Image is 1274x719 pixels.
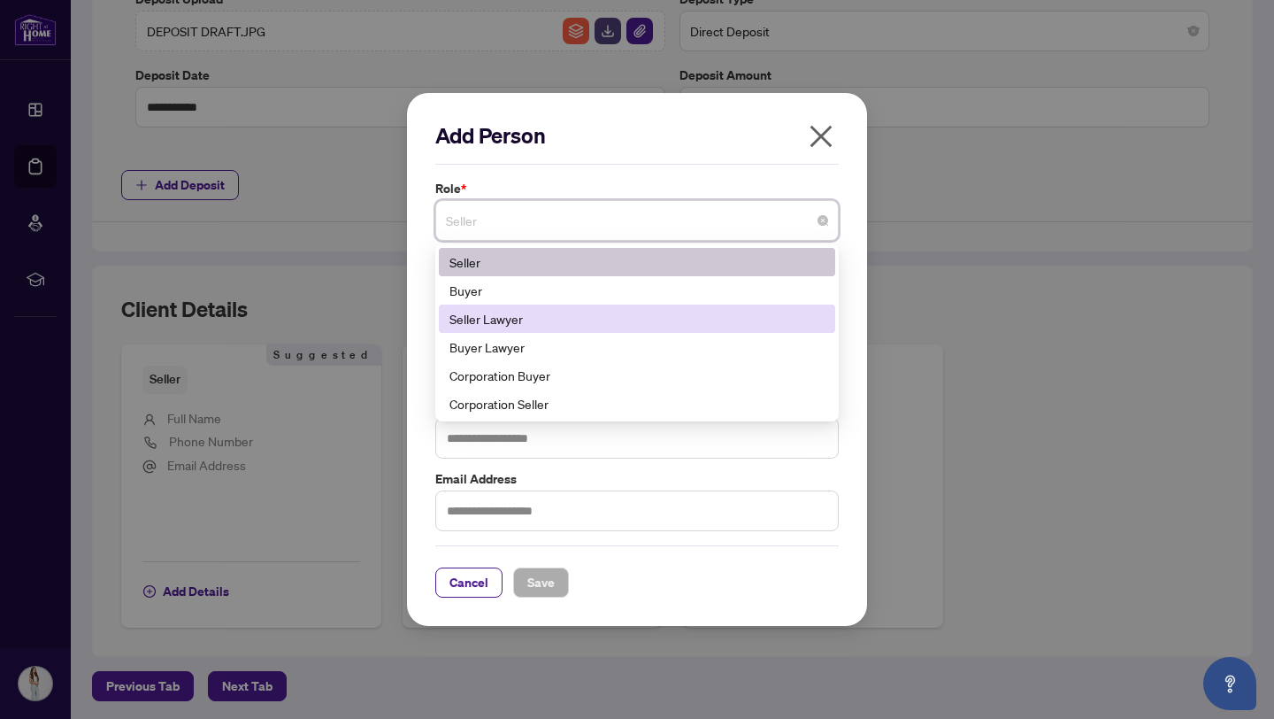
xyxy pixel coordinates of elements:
[439,276,835,305] div: Buyer
[449,309,825,329] div: Seller Lawyer
[435,469,839,489] label: Email Address
[449,281,825,300] div: Buyer
[439,333,835,361] div: Buyer Lawyer
[1203,657,1256,710] button: Open asap
[449,252,825,272] div: Seller
[513,568,569,598] button: Save
[446,204,828,237] span: Seller
[435,568,503,598] button: Cancel
[435,121,839,150] h2: Add Person
[439,390,835,418] div: Corporation Seller
[435,179,839,198] label: Role
[439,248,835,276] div: Seller
[449,366,825,385] div: Corporation Buyer
[817,215,828,226] span: close-circle
[449,394,825,414] div: Corporation Seller
[449,568,488,597] span: Cancel
[439,305,835,333] div: Seller Lawyer
[449,337,825,357] div: Buyer Lawyer
[439,361,835,390] div: Corporation Buyer
[807,122,835,151] span: close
